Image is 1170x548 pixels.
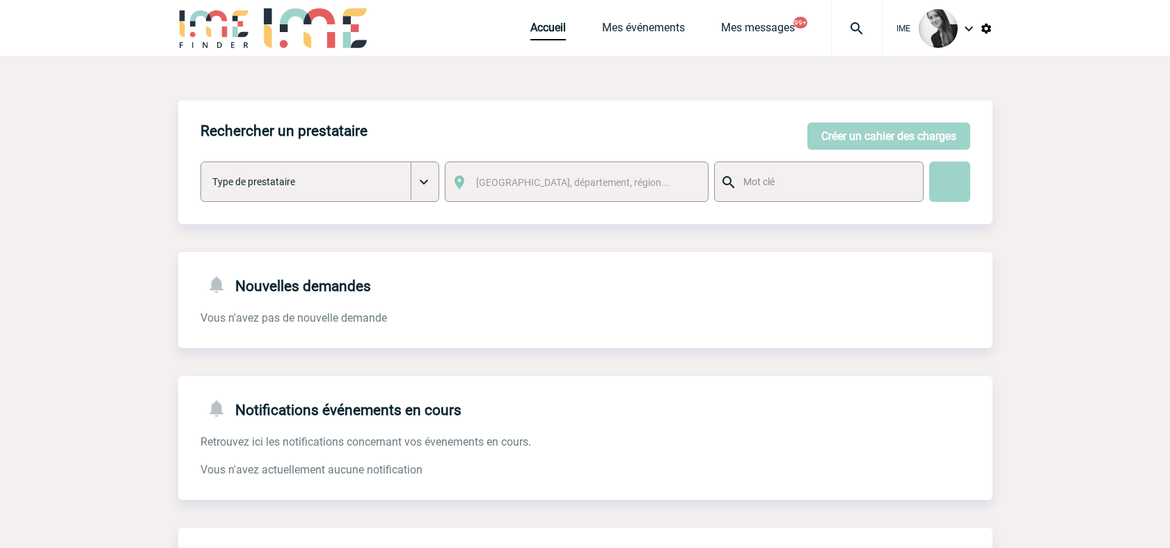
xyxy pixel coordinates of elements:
h4: Rechercher un prestataire [200,123,367,139]
h4: Notifications événements en cours [200,398,461,418]
h4: Nouvelles demandes [200,274,371,295]
input: Mot clé [740,173,909,191]
img: notifications-24-px-g.png [206,398,235,418]
span: Vous n'avez actuellement aucune notification [200,463,422,476]
img: IME-Finder [178,8,251,48]
span: Vous n'avez pas de nouvelle demande [200,311,387,324]
span: IME [896,24,910,33]
img: 101050-0.jpg [919,9,958,48]
button: 99+ [793,17,807,29]
span: Retrouvez ici les notifications concernant vos évenements en cours. [200,435,531,448]
a: Mes événements [602,21,685,40]
a: Mes messages [721,21,795,40]
span: [GEOGRAPHIC_DATA], département, région... [476,177,670,188]
img: notifications-24-px-g.png [206,274,235,295]
a: Accueil [530,21,566,40]
input: Submit [929,162,970,202]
